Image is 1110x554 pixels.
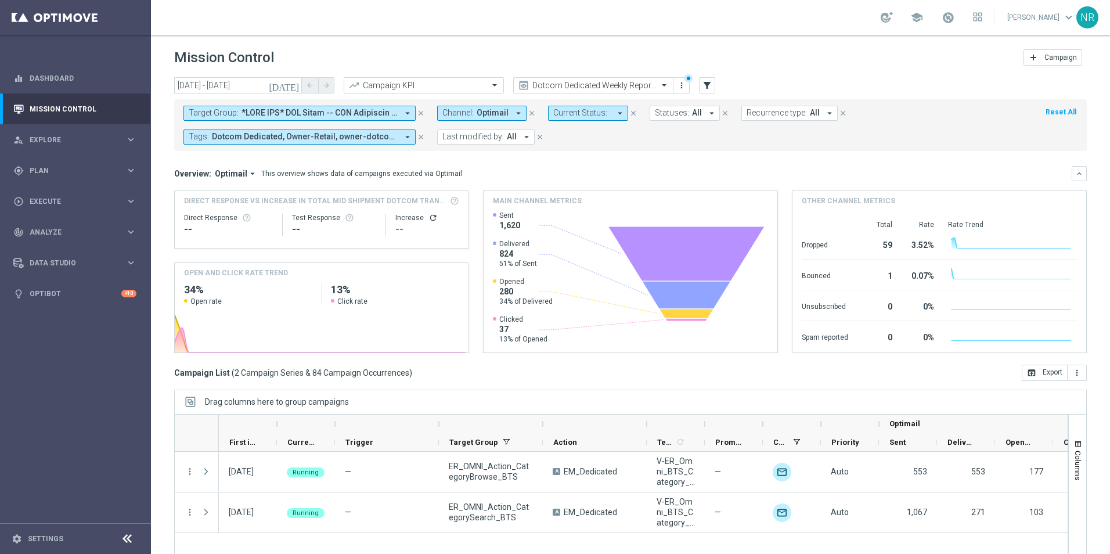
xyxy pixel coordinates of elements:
[190,297,222,306] span: Open rate
[913,467,927,476] span: 553
[1068,365,1087,381] button: more_vert
[125,226,136,238] i: keyboard_arrow_right
[628,107,639,120] button: close
[125,134,136,145] i: keyboard_arrow_right
[30,278,121,309] a: Optibot
[493,196,582,206] h4: Main channel metrics
[13,227,24,238] i: track_changes
[862,220,892,229] div: Total
[1027,368,1036,377] i: open_in_browser
[773,463,791,481] img: Optimail
[831,467,849,476] span: Auto
[13,227,125,238] div: Analyze
[409,368,412,378] span: )
[906,220,934,229] div: Rate
[318,77,334,93] button: arrow_forward
[889,419,920,428] span: Optimail
[13,166,24,176] i: gps_fixed
[13,258,137,268] div: Data Studio keyboard_arrow_right
[242,108,398,118] span: *LORE IPS* DOL Sitam -- CON Adipiscin *ELIT SED*, 32281260_DOEI_Tempori _UtlaborEET_00%DOLOremagN...
[212,132,398,142] span: Dotcom Dedicated Owner-Retail owner-dotcom-dedicated owner-omni-dedicated + 1 more
[1029,53,1038,62] i: add
[1064,438,1091,447] span: Clicked
[121,290,136,297] div: +10
[548,106,628,121] button: Current Status: arrow_drop_down
[948,220,1077,229] div: Rate Trend
[1006,9,1076,26] a: [PERSON_NAME]keyboard_arrow_down
[702,80,712,91] i: filter_alt
[741,106,838,121] button: Recurrence type: All arrow_drop_down
[535,131,545,143] button: close
[13,289,137,298] button: lightbulb Optibot +10
[657,438,674,447] span: Templates
[971,508,985,517] span: 271
[676,78,687,92] button: more_vert
[1076,6,1098,28] div: NR
[1022,368,1087,377] multiple-options-button: Export to CSV
[417,109,425,117] i: close
[676,437,685,447] i: refresh
[802,327,848,346] div: Spam reported
[677,81,686,90] i: more_vert
[527,107,537,120] button: close
[715,466,721,477] span: —
[395,213,459,222] div: Increase
[862,265,892,284] div: 1
[416,107,426,120] button: close
[564,466,617,477] span: EM_Dedicated
[1029,508,1043,517] span: 103
[395,222,459,236] div: --
[267,77,302,95] button: [DATE]
[499,211,520,220] span: Sent
[13,258,125,268] div: Data Studio
[553,108,607,118] span: Current Status:
[906,327,934,346] div: 0%
[293,509,319,517] span: Running
[287,466,325,477] colored-tag: Running
[174,77,302,93] input: Select date range
[13,166,137,175] button: gps_fixed Plan keyboard_arrow_right
[802,265,848,284] div: Bounced
[184,213,273,222] div: Direct Response
[657,497,695,528] span: V-ER_Omni_BTS_Category_AbandonSearch
[13,73,24,84] i: equalizer
[184,222,273,236] div: --
[13,196,125,207] div: Execute
[553,468,560,475] span: A
[773,503,791,522] img: Optimail
[499,249,537,259] span: 824
[189,132,209,142] span: Tags:
[971,467,985,476] span: 553
[449,461,533,482] span: ER_OMNI_Action_CategoryBrowse_BTS
[185,507,195,517] i: more_vert
[747,108,807,118] span: Recurrence type:
[185,466,195,477] i: more_vert
[175,452,219,492] div: Press SPACE to select this row.
[205,397,349,406] span: Drag columns here to group campaigns
[13,105,137,114] div: Mission Control
[947,438,975,447] span: Delivered
[1072,368,1082,377] i: more_vert
[30,136,125,143] span: Explore
[292,222,376,236] div: --
[183,106,416,121] button: Target Group: *LORE IPS* DOL Sitam -- CON Adipiscin *ELIT SED*, 32281260_DOEI_Tempori _UtlaborEET...
[13,196,24,207] i: play_circle_outline
[261,168,462,179] div: This overview shows data of campaigns executed via Optimail
[13,74,137,83] div: equalizer Dashboard
[1072,166,1087,181] button: keyboard_arrow_down
[229,438,257,447] span: First in Range
[30,198,125,205] span: Execute
[615,108,625,118] i: arrow_drop_down
[215,168,247,179] span: Optimail
[13,63,136,93] div: Dashboard
[442,132,504,142] span: Last modified by:
[692,108,702,118] span: All
[773,438,788,447] span: Channel
[831,508,849,517] span: Auto
[707,108,717,118] i: arrow_drop_down
[345,467,351,476] span: —
[229,466,254,477] div: 15 Sep 2025, Monday
[802,296,848,315] div: Unsubscribed
[499,315,547,324] span: Clicked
